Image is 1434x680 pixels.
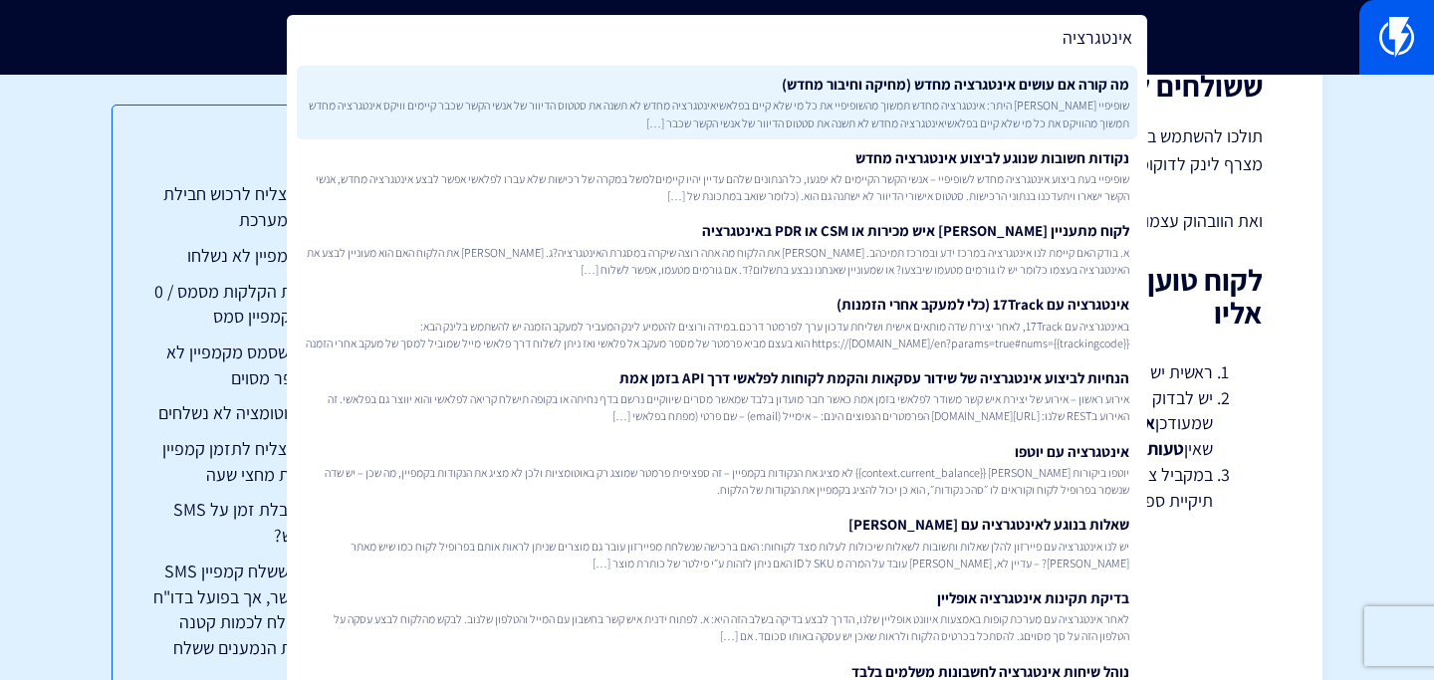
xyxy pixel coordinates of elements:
[297,286,1137,359] a: אינטגרציה עם 17Track (כלי למעקב אחרי הזמנות)באינטגרציה עם 17Track, לאחר יצירת שדה מותאים אישית וש...
[297,359,1137,433] a: הנחיות לביצוע אינטגרציה של שידור עסקאות והקמת לקוחות לפלאשי דרך API בזמן אמתאירוע ראשון – אירוע ש...
[305,538,1129,571] span: יש לנו אינטגרציה עם פיירזון להלן שאלות ותשובות לשאלות שיכולות לעלות מצד לקוחות: האם ברכישה שנשלחת...
[152,279,358,330] a: לא מופיעות הקלקות מסמס / 0 הקלקות בקמפיין סמס
[297,66,1137,139] a: מה קורה אם עושים אינטגרציה מחדש (מחיקה וחיבור מחדש)שופיפיי [PERSON_NAME] היתר: אינטגרציה מחדש תמש...
[305,170,1129,204] span: שופיפיי בעת ביצוע אינטגרציה מחדש לשופיפיי – אנשי הקשר הקיימים לא יפגעו, כל הנתונים שלהם עדיין יהי...
[152,340,358,390] a: לקוח טוען שסמס מקמפיין לא הגיע למספר מסוים
[297,433,1137,507] a: אינטגרציה עם יוטפויוטפו ביקורות [PERSON_NAME] {{context.current_balance}} לא מציג את הנקודות בקמפ...
[152,436,358,487] a: לקוח לא מצליח לתזמן קמפיין סמס לפחות מחצי שעה
[305,610,1129,644] span: לאחר אינטגרציה עם מערכת קופות באמצעות איוונט אופליין שלנו, הדרך לבצע בדיקה בשלב הזה היא: א. לפתוח...
[305,390,1129,424] span: אירוע ראשון – אירוע של יצירת איש קשר משודר לפלאשי בזמן אמת כאשר חבר מועדון בלבד שמאשר מסרים שיווק...
[297,139,1137,213] a: נקודות חשובות שנוגע לביצוע אינטגרציה מחדששופיפיי בעת ביצוע אינטגרציה מחדש לשופיפיי – אנשי הקשר הק...
[305,318,1129,351] span: באינטגרציה עם 17Track, לאחר יצירת שדה מותאים אישית ושליחת עדכון ערך לפרמטר דרכם.במידה ורוצים להטמ...
[152,400,358,426] a: סמסים מאוטומציה לא נשלחים
[152,497,358,548] a: האם יש הגבלת זמן על SMS שלקוח רכש?
[297,212,1137,286] a: לקוח מתעניין [PERSON_NAME] איש מכירות או CSM או PDR באינטגרציהא. בודק האם קיימת לנו אינטגרציה במר...
[152,243,358,269] a: סמסים מקמפיין לא נשלחו
[297,579,1137,653] a: בדיקת תקינות אינטגרציה אופלייןלאחר אינטגרציה עם מערכת קופות באמצעות איוונט אופליין שלנו, הדרך לבצ...
[152,145,358,171] h3: תוכן
[287,15,1147,61] input: חיפוש מהיר...
[305,464,1129,498] span: יוטפו ביקורות [PERSON_NAME] {{context.current_balance}} לא מציג את הנקודות בקמפיין – זה ספציפית פ...
[536,462,1213,513] li: במקביל ציינו ללקוח שבמידה ויש לו מכשיר : שיבדוק אם ההודעה נכנסה לתיקייה משנית (קרי תיקיית ספאם).
[536,359,1213,385] li: ראשית יש לוודא שקיים ללקוח קרדיט + מנוי פעיל.
[305,97,1129,130] span: שופיפיי [PERSON_NAME] היתר: אינטגרציה מחדש תמשוך מהשופיפיי את כל מי שלא קיים בפלאשיאינטגרציה מחדש...
[536,385,1213,462] li: יש לבדוק עם הלקוח לאיזה איש קשר שלח את הניסיון, ולוודא שמספר הטלפון תואם למספר שמעודכן (גם אם המס...
[152,181,358,232] a: לקוח לא מצליח לרכוש חבילת סמסים מהמערכת
[297,506,1137,579] a: שאלות בנוגע לאינטגרציה עם [PERSON_NAME]יש לנו אינטגרציה עם פיירזון להלן שאלות ותשובות לשאלות שיכו...
[305,244,1129,278] span: א. בודק האם קיימת לנו אינטגרציה במרכז ידע ובמרכז תמיכהב. [PERSON_NAME] את הלקוח מה אתה רוצה שיקרה...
